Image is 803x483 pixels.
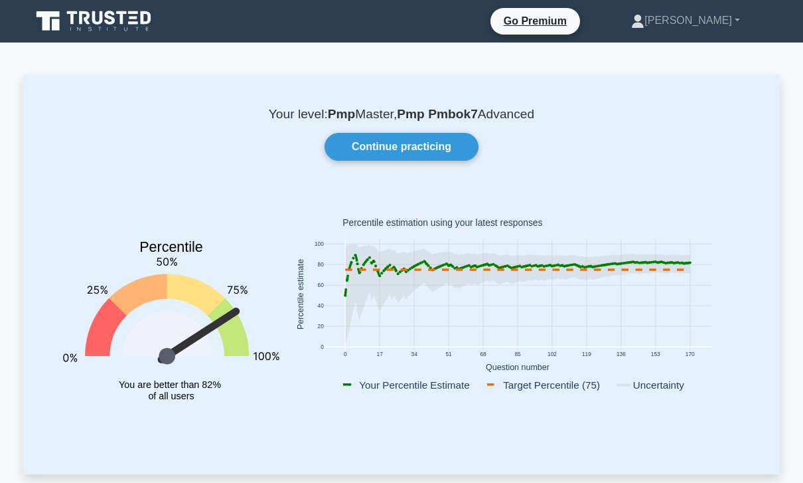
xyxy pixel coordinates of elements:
[582,351,591,357] text: 119
[315,241,324,248] text: 100
[514,351,521,357] text: 85
[148,391,194,402] tspan: of all users
[617,351,626,357] text: 136
[318,303,325,310] text: 40
[296,259,305,330] text: Percentile estimate
[411,351,418,357] text: 34
[342,218,542,229] text: Percentile estimation using your latest responses
[139,239,203,255] text: Percentile
[599,7,772,34] a: [PERSON_NAME]
[496,13,575,29] a: Go Premium
[651,351,660,357] text: 153
[377,351,384,357] text: 17
[328,107,356,121] b: Pmp
[318,262,325,268] text: 80
[480,351,486,357] text: 68
[325,133,478,161] a: Continue practicing
[321,344,324,351] text: 0
[119,379,221,390] tspan: You are better than 82%
[318,324,325,330] text: 20
[445,351,452,357] text: 51
[344,351,347,357] text: 0
[547,351,557,357] text: 102
[55,106,748,122] p: Your level: Master, Advanced
[318,282,325,289] text: 60
[686,351,695,357] text: 170
[486,363,549,372] text: Question number
[397,107,478,121] b: Pmp Pmbok7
